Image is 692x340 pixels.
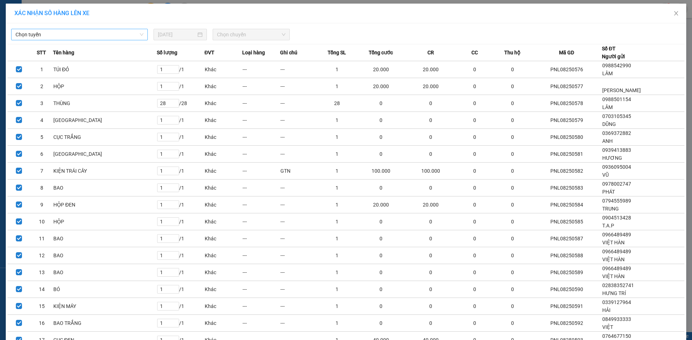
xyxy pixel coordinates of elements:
td: --- [242,95,280,112]
td: --- [280,298,318,315]
span: Tổng SL [328,49,346,56]
td: PNL08250587 [532,230,602,247]
span: Increase Value [171,167,179,171]
span: 0939413883 [602,147,631,153]
td: PNL08250585 [532,213,602,230]
td: 0 [356,129,406,146]
td: 0 [456,281,494,298]
td: / 1 [157,264,204,281]
td: PNL08250582 [532,163,602,180]
span: up [173,66,177,70]
td: KIỆN TRÁI CÂY [53,163,157,180]
span: Decrease Value [171,205,179,209]
span: [PERSON_NAME] [602,87,641,93]
span: VIỆT HÀN [602,240,625,245]
td: KIỆN MÁY [53,298,157,315]
span: Increase Value [171,218,179,222]
span: CC [471,49,478,56]
div: THẢO [69,23,142,32]
td: --- [280,78,318,95]
span: up [173,100,177,104]
td: --- [242,129,280,146]
span: 0988542990 [602,63,631,68]
td: 0 [494,298,532,315]
div: 0933748216 [69,32,142,42]
td: GTN [280,163,318,180]
td: 0 [406,180,456,196]
td: Khác [204,61,242,78]
span: T.A.P [602,223,614,228]
td: --- [280,213,318,230]
td: --- [280,281,318,298]
span: 0966489489 [602,232,631,237]
span: VŨ [602,172,609,178]
td: 0 [494,112,532,129]
td: 28 [318,95,356,112]
span: up [173,303,177,307]
td: 0 [406,230,456,247]
td: 0 [494,146,532,163]
td: [GEOGRAPHIC_DATA] [53,112,157,129]
span: LÂM [602,71,613,76]
span: down [173,239,177,243]
td: 0 [456,213,494,230]
td: 0 [456,196,494,213]
span: Chọn chuyến [217,29,285,40]
td: 0 [456,129,494,146]
span: up [173,286,177,290]
td: / 1 [157,112,204,129]
span: down [173,137,177,141]
td: 0 [456,298,494,315]
span: 0988501154 [602,96,631,102]
td: 100.000 [406,163,456,180]
td: 20.000 [406,196,456,213]
span: Increase Value [171,150,179,154]
td: BAO TRẮNG [53,315,157,332]
span: Nhận: [69,7,86,14]
span: Gửi: [6,6,17,14]
td: 0 [494,281,532,298]
span: up [173,235,177,239]
span: down [173,255,177,260]
td: 10 [30,213,53,230]
td: / 1 [157,180,204,196]
td: BAO [53,264,157,281]
span: Decrease Value [171,239,179,242]
td: 0 [406,129,456,146]
td: 0 [356,213,406,230]
span: 0369372882 [602,130,631,136]
td: / 1 [157,213,204,230]
td: --- [280,180,318,196]
td: 0 [494,247,532,264]
span: Decrease Value [171,171,179,175]
span: HƯƠNG [602,155,622,161]
span: Decrease Value [171,86,179,90]
td: 0 [494,163,532,180]
span: XÁC NHẬN SỐ HÀNG LÊN XE [14,10,89,17]
td: 0 [456,61,494,78]
span: Increase Value [171,99,179,103]
td: 1 [318,180,356,196]
td: / 1 [157,298,204,315]
span: Decrease Value [171,306,179,310]
span: up [173,83,177,87]
td: 0 [406,146,456,163]
td: 0 [494,95,532,112]
input: 11/08/2025 [158,31,196,38]
td: PNL08250580 [532,129,602,146]
td: 0 [356,146,406,163]
td: --- [242,281,280,298]
td: PNL08250588 [532,247,602,264]
div: Số ĐT Người gửi [602,45,625,60]
td: --- [280,247,318,264]
span: Increase Value [171,184,179,188]
td: 1 [318,112,356,129]
td: 1 [318,298,356,315]
span: Decrease Value [171,103,179,107]
span: down [173,120,177,124]
td: 0 [494,129,532,146]
span: Increase Value [171,251,179,255]
td: 0 [456,230,494,247]
td: HỘP [53,78,157,95]
span: PHÁT [602,189,615,195]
